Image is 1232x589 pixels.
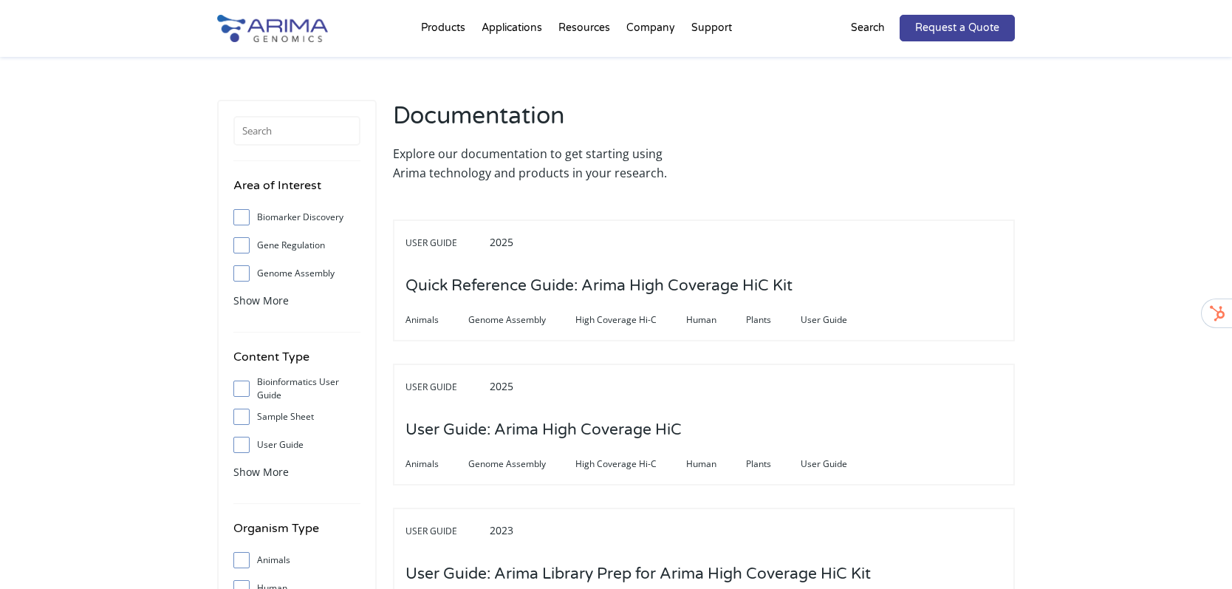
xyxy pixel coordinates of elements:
span: Show More [233,293,289,307]
span: Human [686,455,746,473]
h3: Quick Reference Guide: Arima High Coverage HiC Kit [405,263,793,309]
p: Explore our documentation to get starting using Arima technology and products in your research. [393,144,697,183]
label: Bioinformatics User Guide [233,378,360,400]
h3: User Guide: Arima High Coverage HiC [405,407,682,453]
span: User Guide [405,234,487,252]
label: User Guide [233,434,360,456]
h4: Organism Type [233,519,360,549]
span: 2023 [490,523,513,537]
a: Request a Quote [900,15,1015,41]
span: User Guide [405,522,487,540]
span: High Coverage Hi-C [575,311,686,329]
span: Genome Assembly [468,311,575,329]
span: Genome Assembly [468,455,575,473]
label: Animals [233,549,360,571]
span: 2025 [490,235,513,249]
span: Animals [405,455,468,473]
span: 2025 [490,379,513,393]
img: Arima-Genomics-logo [217,15,328,42]
p: Search [851,18,885,38]
span: Plants [746,455,801,473]
label: Genome Assembly [233,262,360,285]
span: Animals [405,311,468,329]
label: Gene Regulation [233,234,360,256]
a: Quick Reference Guide: Arima High Coverage HiC Kit [405,278,793,294]
h4: Content Type [233,347,360,378]
span: User Guide [801,455,877,473]
h2: Documentation [393,100,697,144]
span: High Coverage Hi-C [575,455,686,473]
input: Search [233,116,360,146]
span: User Guide [801,311,877,329]
label: Sample Sheet [233,406,360,428]
span: Plants [746,311,801,329]
label: Biomarker Discovery [233,206,360,228]
a: User Guide: Arima Library Prep for Arima High Coverage HiC Kit [405,566,871,582]
a: User Guide: Arima High Coverage HiC [405,422,682,438]
span: User Guide [405,378,487,396]
span: Show More [233,465,289,479]
h4: Area of Interest [233,176,360,206]
span: Human [686,311,746,329]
